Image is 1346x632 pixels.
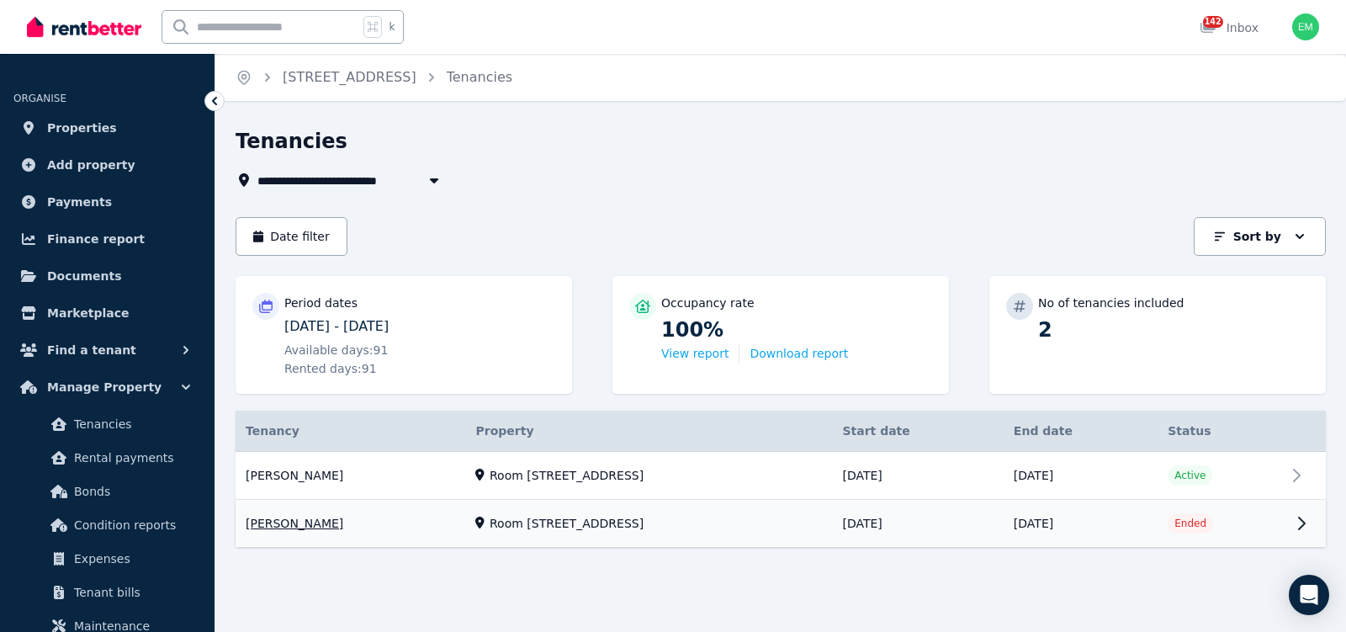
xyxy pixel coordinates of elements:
a: Payments [13,185,201,219]
th: End date [1004,411,1158,452]
div: Open Intercom Messenger [1289,575,1329,615]
span: Properties [47,118,117,138]
p: No of tenancies included [1038,295,1184,311]
a: View details for Jattinder Singh [236,452,1326,500]
a: Add property [13,148,201,182]
span: Expenses [74,549,188,569]
span: Find a tenant [47,340,136,360]
p: [DATE] - [DATE] [284,316,555,337]
th: Status [1158,411,1285,452]
th: Start date [832,411,1003,452]
img: RentBetter [27,14,141,40]
a: Finance report [13,222,201,256]
button: Manage Property [13,370,201,404]
a: Properties [13,111,201,145]
span: Tenant bills [74,582,188,603]
p: Period dates [284,295,358,311]
p: 100% [661,316,932,343]
span: Payments [47,192,112,212]
span: Rented days: 91 [284,360,377,377]
a: Expenses [20,542,194,576]
nav: Breadcrumb [215,54,533,101]
img: Emi [1292,13,1319,40]
a: Documents [13,259,201,293]
span: Manage Property [47,377,162,397]
a: View details for Susannah Athian [236,501,1326,548]
button: Download report [750,345,848,362]
a: Rental payments [20,441,194,475]
a: Bonds [20,475,194,508]
span: Add property [47,155,135,175]
a: Marketplace [13,296,201,330]
a: Condition reports [20,508,194,542]
h1: Tenancies [236,128,347,155]
span: Tenancy [246,422,299,439]
button: View report [661,345,729,362]
td: [DATE] [832,500,1003,548]
span: Finance report [47,229,145,249]
span: Condition reports [74,515,188,535]
span: Marketplace [47,303,129,323]
span: Bonds [74,481,188,502]
div: Inbox [1200,19,1259,36]
button: Sort by [1194,217,1326,256]
span: Tenancies [74,414,188,434]
span: Available days: 91 [284,342,388,358]
a: Tenant bills [20,576,194,609]
span: Rental payments [74,448,188,468]
a: Tenancies [20,407,194,441]
p: Occupancy rate [661,295,755,311]
span: 142 [1203,16,1223,28]
span: Documents [47,266,122,286]
button: Find a tenant [13,333,201,367]
td: [DATE] [1004,500,1158,548]
p: 2 [1038,316,1309,343]
span: Tenancies [447,67,512,88]
a: [STREET_ADDRESS] [283,69,416,85]
th: Property [465,411,832,452]
span: k [389,20,395,34]
p: Sort by [1233,228,1281,245]
button: Date filter [236,217,347,256]
span: ORGANISE [13,93,66,104]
